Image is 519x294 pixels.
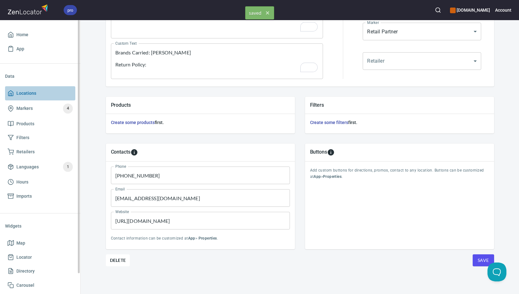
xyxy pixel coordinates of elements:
[16,178,28,186] span: Hours
[8,3,50,16] img: zenlocator
[450,7,490,14] h6: [DOMAIN_NAME]
[16,45,24,53] span: App
[314,174,321,179] b: App
[115,9,319,33] textarea: To enrich screen reader interactions, please activate Accessibility in Grammarly extension settings
[473,254,494,266] button: Save
[16,281,34,289] span: Carousel
[63,105,73,112] span: 4
[16,253,32,261] span: Locator
[363,52,481,70] div: ​
[5,264,75,278] a: Directory
[450,3,490,17] div: Manage your apps
[63,163,73,171] span: 1
[111,119,290,126] h6: first.
[5,175,75,189] a: Hours
[310,167,489,180] p: Add custom buttons for directions, promos, contact to any location. Buttons can be customized at > .
[495,3,511,17] button: Account
[5,145,75,159] a: Retailers
[363,23,481,40] div: Retail Partner
[115,49,319,73] textarea: To enrich screen reader interactions, please activate Accessibility in Grammarly extension settings
[16,192,32,200] span: Imports
[310,120,348,125] a: Create some filters
[110,257,126,264] span: Delete
[310,119,489,126] h6: first.
[64,7,77,14] span: pro
[5,218,75,234] li: Widgets
[5,69,75,84] li: Data
[16,120,34,128] span: Products
[5,100,75,117] a: Markers4
[5,117,75,131] a: Products
[16,239,25,247] span: Map
[310,102,489,108] h5: Filters
[5,236,75,250] a: Map
[450,8,456,13] button: color-CE600E
[16,31,28,39] span: Home
[111,102,290,108] h5: Products
[431,3,445,17] button: Search
[16,148,35,156] span: Retailers
[310,149,327,156] h5: Buttons
[327,149,335,156] svg: To add custom buttons for locations, please go to Apps > Properties > Buttons.
[323,174,342,179] b: Properties
[16,163,39,171] span: Languages
[16,267,35,275] span: Directory
[111,149,131,156] h5: Contacts
[5,159,75,175] a: Languages1
[5,250,75,264] a: Locator
[199,236,217,240] b: Properties
[64,5,77,15] div: pro
[106,254,130,266] button: Delete
[5,189,75,203] a: Imports
[130,149,138,156] svg: To add custom contact information for locations, please go to Apps > Properties > Contacts.
[5,86,75,100] a: Locations
[16,134,29,142] span: Filters
[5,278,75,292] a: Carousel
[5,28,75,42] a: Home
[16,89,36,97] span: Locations
[5,42,75,56] a: App
[487,263,506,281] iframe: Help Scout Beacon - Open
[16,105,33,112] span: Markers
[478,257,489,264] span: Save
[5,131,75,145] a: Filters
[111,235,290,242] p: Contact information can be customized at > .
[111,120,155,125] a: Create some products
[495,7,511,14] h6: Account
[245,7,274,19] span: saved
[188,236,195,240] b: App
